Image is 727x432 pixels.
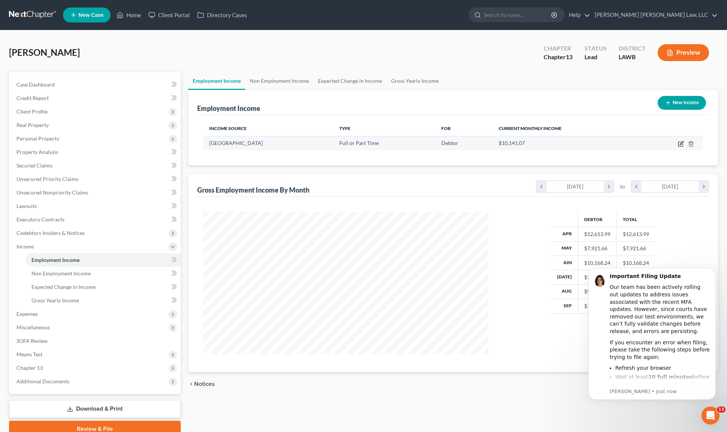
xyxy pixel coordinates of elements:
[10,172,181,186] a: Unsecured Priority Claims
[313,72,387,90] a: Expected Change in Income
[209,140,263,146] span: [GEOGRAPHIC_DATA]
[499,126,562,131] span: Current Monthly Income
[584,230,610,238] div: $12,613.99
[16,365,43,371] span: Chapter 13
[387,72,443,90] a: Gross Yearly Income
[193,8,251,22] a: Directory Cases
[25,253,181,267] a: Employment Income
[16,338,48,344] span: SOFA Review
[699,181,709,192] i: chevron_right
[658,44,709,61] button: Preview
[25,280,181,294] a: Expected Change in Income
[209,126,247,131] span: Income Source
[16,176,78,182] span: Unsecured Priority Claims
[620,183,625,190] span: to
[537,181,547,192] i: chevron_left
[78,12,103,18] span: New Case
[31,284,96,290] span: Expected Change in Income
[31,297,79,303] span: Gross Yearly Income
[591,8,718,22] a: [PERSON_NAME] [PERSON_NAME] Law, LLC
[658,96,706,110] button: New Income
[578,212,617,227] th: Debtor
[551,284,578,299] th: Aug
[619,44,646,53] div: District
[188,381,194,387] i: chevron_left
[617,256,655,270] td: $10,168.24
[642,181,699,192] div: [DATE]
[145,8,193,22] a: Client Portal
[604,181,614,192] i: chevron_right
[441,126,451,131] span: For
[245,72,313,90] a: Non Employment Income
[16,216,64,223] span: Executory Contracts
[441,140,458,146] span: Debtor
[631,181,642,192] i: chevron_left
[544,53,573,61] div: Chapter
[10,91,181,105] a: Credit Report
[551,299,578,313] th: Sep
[565,8,590,22] a: Help
[544,44,573,53] div: Chapter
[10,145,181,159] a: Property Analysis
[584,245,610,252] div: $7,921.66
[499,140,525,146] span: $10,141.07
[16,108,48,115] span: Client Profile
[717,407,726,413] span: 13
[10,186,181,199] a: Unsecured Nonpriority Claims
[16,324,50,330] span: Miscellaneous
[577,259,727,428] iframe: Intercom notifications message
[617,212,655,227] th: Total
[10,78,181,91] a: Case Dashboard
[10,213,181,226] a: Executory Contracts
[617,227,655,241] td: $12,613.99
[619,53,646,61] div: LAWB
[585,53,607,61] div: Lead
[10,159,181,172] a: Secured Claims
[194,381,215,387] span: Notices
[16,378,69,384] span: Additional Documents
[9,400,181,418] a: Download & Print
[16,311,38,317] span: Expenses
[31,257,79,263] span: Employment Income
[16,135,59,142] span: Personal Property
[16,203,37,209] span: Lawsuits
[16,122,49,128] span: Real Property
[197,185,309,194] div: Gross Employment Income By Month
[16,149,58,155] span: Property Analysis
[16,95,49,101] span: Credit Report
[197,104,260,113] div: Employment Income
[16,189,88,196] span: Unsecured Nonpriority Claims
[31,270,91,277] span: Non Employment Income
[188,381,215,387] button: chevron_left Notices
[9,47,80,58] span: [PERSON_NAME]
[339,140,379,146] span: Full or Part Time
[702,407,720,425] iframe: Intercom live chat
[16,230,85,236] span: Codebtors Insiders & Notices
[551,270,578,284] th: [DATE]
[547,181,604,192] div: [DATE]
[25,267,181,280] a: Non Employment Income
[551,241,578,256] th: May
[551,256,578,270] th: Jun
[188,72,245,90] a: Employment Income
[16,351,42,357] span: Means Test
[16,81,55,88] span: Case Dashboard
[16,162,52,169] span: Secured Claims
[585,44,607,53] div: Status
[16,243,34,250] span: Income
[10,199,181,213] a: Lawsuits
[566,53,573,60] span: 13
[10,334,181,348] a: SOFA Review
[551,227,578,241] th: Apr
[339,126,351,131] span: Type
[113,8,145,22] a: Home
[484,8,552,22] input: Search by name...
